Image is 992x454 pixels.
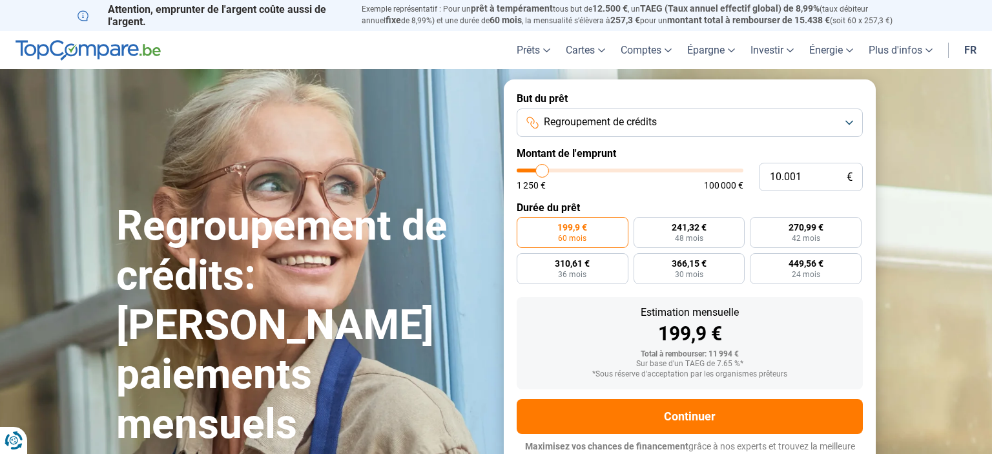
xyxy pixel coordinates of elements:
[789,223,823,232] span: 270,99 €
[15,40,161,61] img: TopCompare
[527,324,852,344] div: 199,9 €
[613,31,679,69] a: Comptes
[743,31,801,69] a: Investir
[386,15,401,25] span: fixe
[525,441,688,451] span: Maximisez vos chances de financement
[672,259,707,268] span: 366,15 €
[956,31,984,69] a: fr
[490,15,522,25] span: 60 mois
[789,259,823,268] span: 449,56 €
[640,3,820,14] span: TAEG (Taux annuel effectif global) de 8,99%
[527,360,852,369] div: Sur base d'un TAEG de 7.65 %*
[558,271,586,278] span: 36 mois
[471,3,553,14] span: prêt à tempérament
[792,234,820,242] span: 42 mois
[672,223,707,232] span: 241,32 €
[517,201,863,214] label: Durée du prêt
[527,307,852,318] div: Estimation mensuelle
[517,147,863,160] label: Montant de l'emprunt
[558,31,613,69] a: Cartes
[544,115,657,129] span: Regroupement de crédits
[557,223,587,232] span: 199,9 €
[555,259,590,268] span: 310,61 €
[592,3,628,14] span: 12.500 €
[517,399,863,434] button: Continuer
[77,3,346,28] p: Attention, emprunter de l'argent coûte aussi de l'argent.
[558,234,586,242] span: 60 mois
[792,271,820,278] span: 24 mois
[861,31,940,69] a: Plus d'infos
[517,181,546,190] span: 1 250 €
[509,31,558,69] a: Prêts
[362,3,914,26] p: Exemple représentatif : Pour un tous but de , un (taux débiteur annuel de 8,99%) et une durée de ...
[527,350,852,359] div: Total à rembourser: 11 994 €
[679,31,743,69] a: Épargne
[704,181,743,190] span: 100 000 €
[517,108,863,137] button: Regroupement de crédits
[116,201,488,449] h1: Regroupement de crédits: [PERSON_NAME] paiements mensuels
[667,15,830,25] span: montant total à rembourser de 15.438 €
[675,271,703,278] span: 30 mois
[675,234,703,242] span: 48 mois
[847,172,852,183] span: €
[801,31,861,69] a: Énergie
[517,92,863,105] label: But du prêt
[527,370,852,379] div: *Sous réserve d'acceptation par les organismes prêteurs
[610,15,640,25] span: 257,3 €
